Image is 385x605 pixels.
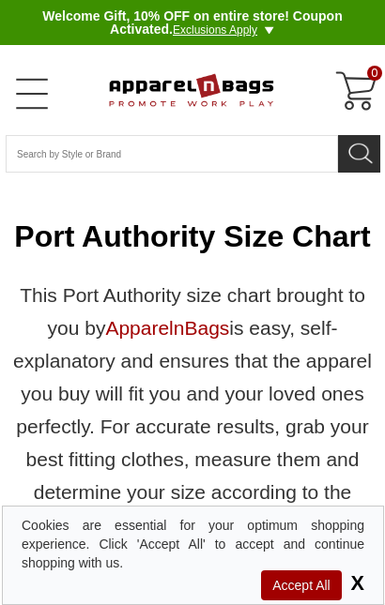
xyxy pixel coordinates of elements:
p: This Port Authority size chart brought to you by is easy, self-explanatory and ensures that the a... [9,279,376,541]
a: Exclusions Apply [173,23,257,37]
span: Accept All [261,570,341,600]
button: Search [338,135,380,173]
a: ApparelnBags [70,59,296,124]
img: ApparelnBags.com Official Website [70,59,274,119]
input: Search By Style or Brand [6,135,338,173]
span: 0 [367,66,383,81]
div: Cookies are essential for your optimum shopping experience. Click 'Accept All' to accept and cont... [22,516,364,572]
img: search icon [346,137,375,165]
a: Open Left Menu [13,75,51,113]
a: 0 [331,69,376,114]
span: X [346,571,364,595]
h1: Port Authority Size Chart [14,208,370,265]
a: ApparelnBags [105,317,229,339]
